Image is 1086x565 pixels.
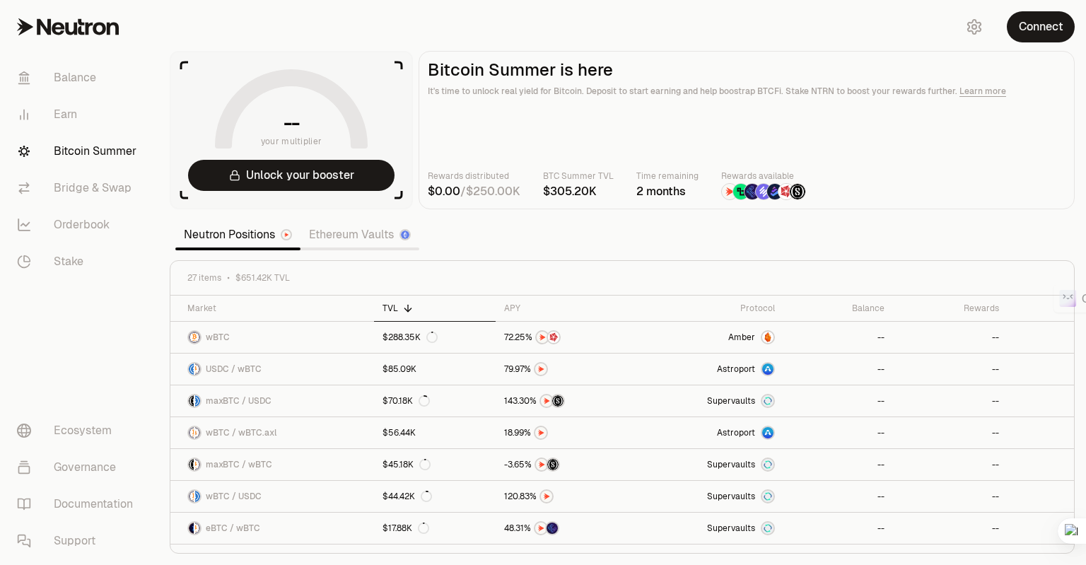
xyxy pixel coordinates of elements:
[189,427,194,438] img: wBTC Logo
[428,169,520,183] p: Rewards distributed
[640,481,783,512] a: SupervaultsSupervaults
[707,395,755,407] span: Supervaults
[762,459,773,470] img: Supervaults
[428,183,520,200] div: /
[717,363,755,375] span: Astroport
[543,169,614,183] p: BTC Summer TVL
[235,272,290,284] span: $651.42K TVL
[170,322,374,353] a: wBTC LogowBTC
[282,231,291,239] img: Neutron Logo
[535,363,547,375] img: NTRN
[496,354,640,385] a: NTRN
[783,322,893,353] a: --
[496,449,640,480] a: NTRNStructured Points
[707,523,755,534] span: Supervaults
[383,303,487,314] div: TVL
[383,459,431,470] div: $45.18K
[547,523,558,534] img: EtherFi Points
[496,481,640,512] a: NTRN
[541,395,552,407] img: NTRN
[189,363,194,375] img: USDC Logo
[428,84,1065,98] p: It's time to unlock real yield for Bitcoin. Deposit to start earning and help boostrap BTCFi. Sta...
[767,184,783,199] img: Bedrock Diamonds
[206,363,262,375] span: USDC / wBTC
[640,449,783,480] a: SupervaultsSupervaults
[717,427,755,438] span: Astroport
[783,481,893,512] a: --
[189,459,194,470] img: maxBTC Logo
[959,86,1006,97] a: Learn more
[6,486,153,523] a: Documentation
[6,523,153,559] a: Support
[374,417,496,448] a: $56.44K
[189,395,194,407] img: maxBTC Logo
[762,491,773,502] img: Supervaults
[636,183,699,200] div: 2 months
[496,385,640,417] a: NTRNStructured Points
[893,449,1008,480] a: --
[195,395,200,407] img: USDC Logo
[762,395,773,407] img: Supervaults
[640,385,783,417] a: SupervaultsSupervaults
[790,184,805,199] img: Structured Points
[170,481,374,512] a: wBTC LogoUSDC LogowBTC / USDC
[187,272,221,284] span: 27 items
[206,332,230,343] span: wBTC
[648,303,774,314] div: Protocol
[733,184,749,199] img: Lombard Lux
[504,394,631,408] button: NTRNStructured Points
[175,221,300,249] a: Neutron Positions
[783,449,893,480] a: --
[189,332,200,343] img: wBTC Logo
[374,385,496,417] a: $70.18K
[383,523,429,534] div: $17.88K
[640,322,783,353] a: AmberAmber
[762,332,773,343] img: Amber
[6,243,153,280] a: Stake
[6,170,153,206] a: Bridge & Swap
[187,303,366,314] div: Market
[170,354,374,385] a: USDC LogowBTC LogoUSDC / wBTC
[383,395,430,407] div: $70.18K
[893,322,1008,353] a: --
[374,481,496,512] a: $44.42K
[640,354,783,385] a: Astroport
[504,362,631,376] button: NTRN
[496,513,640,544] a: NTRNEtherFi Points
[383,363,416,375] div: $85.09K
[548,332,559,343] img: Mars Fragments
[745,184,760,199] img: EtherFi Points
[428,60,1065,80] h2: Bitcoin Summer is here
[1007,11,1075,42] button: Connect
[778,184,794,199] img: Mars Fragments
[188,160,395,191] button: Unlock your booster
[504,426,631,440] button: NTRN
[547,459,559,470] img: Structured Points
[783,513,893,544] a: --
[6,59,153,96] a: Balance
[783,417,893,448] a: --
[261,134,322,148] span: your multiplier
[383,332,438,343] div: $288.35K
[206,491,262,502] span: wBTC / USDC
[504,303,631,314] div: APY
[195,363,200,375] img: wBTC Logo
[383,427,416,438] div: $56.44K
[504,458,631,472] button: NTRNStructured Points
[893,481,1008,512] a: --
[206,395,271,407] span: maxBTC / USDC
[535,427,547,438] img: NTRN
[541,491,552,502] img: NTRN
[284,112,300,134] h1: --
[206,459,272,470] span: maxBTC / wBTC
[6,96,153,133] a: Earn
[206,427,276,438] span: wBTC / wBTC.axl
[170,417,374,448] a: wBTC LogowBTC.axl LogowBTC / wBTC.axl
[195,427,200,438] img: wBTC.axl Logo
[170,385,374,417] a: maxBTC LogoUSDC LogomaxBTC / USDC
[6,412,153,449] a: Ecosystem
[401,231,409,239] img: Ethereum Logo
[189,523,194,534] img: eBTC Logo
[783,354,893,385] a: --
[756,184,771,199] img: Solv Points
